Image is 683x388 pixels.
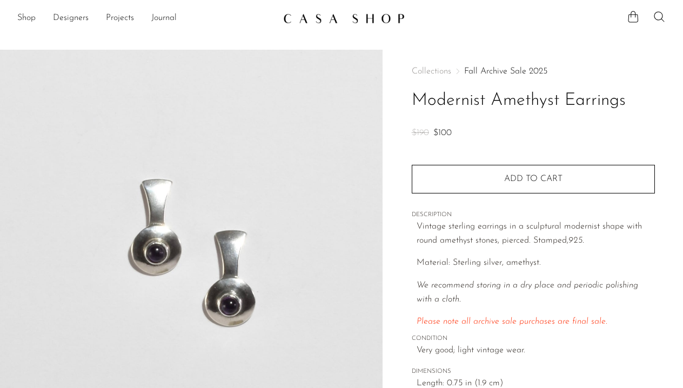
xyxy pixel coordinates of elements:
span: $100 [433,129,452,137]
span: $190 [412,129,429,137]
button: Add to cart [412,165,655,193]
a: Journal [151,11,177,25]
span: DIMENSIONS [412,367,655,377]
p: Vintage sterling earrings in a sculptural modernist shape with round amethyst stones, pierced. St... [417,220,655,247]
a: Projects [106,11,134,25]
a: Fall Archive Sale 2025 [464,67,547,76]
a: Shop [17,11,36,25]
span: Very good; light vintage wear. [417,344,655,358]
h1: Modernist Amethyst Earrings [412,87,655,115]
nav: Breadcrumbs [412,67,655,76]
span: Add to cart [504,175,563,183]
span: CONDITION [412,334,655,344]
nav: Desktop navigation [17,9,274,28]
ul: NEW HEADER MENU [17,9,274,28]
span: DESCRIPTION [412,210,655,220]
span: Please note all archive sale purchases are final sale. [417,317,607,326]
em: 925. [568,236,584,245]
em: We recommend storing in a dry place and periodic polishing with a cloth. [417,281,638,304]
a: Designers [53,11,89,25]
p: Material: Sterling silver, amethyst. [417,256,655,270]
span: Collections [412,67,451,76]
